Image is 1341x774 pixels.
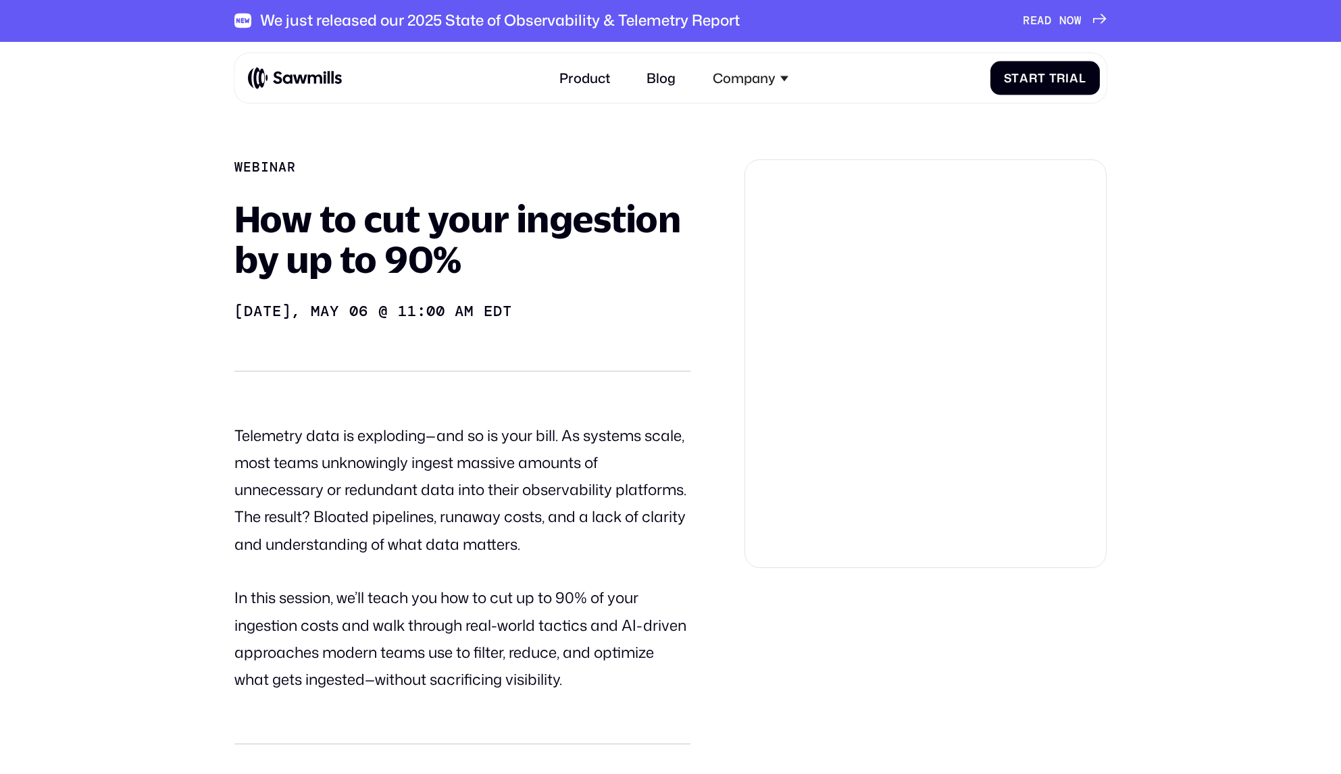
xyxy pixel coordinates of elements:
span: r [1029,71,1038,85]
div: May [311,303,339,321]
span: R [1023,14,1030,28]
div: 11:00 am [398,303,474,321]
span: t [1011,71,1019,85]
div: [DATE] [234,303,291,321]
span: S [1004,71,1012,85]
span: A [1037,14,1044,28]
span: l [1079,71,1086,85]
span: a [1069,71,1079,85]
span: t [1038,71,1046,85]
span: T [1049,71,1057,85]
span: E [1030,14,1038,28]
span: i [1065,71,1069,85]
div: EDT [484,303,512,321]
div: , [291,303,301,321]
span: a [1019,71,1029,85]
h1: How to cut your ingestion by up to 90% [234,199,690,279]
span: D [1044,14,1052,28]
span: N [1059,14,1067,28]
span: W [1074,14,1082,28]
div: @ [378,303,388,321]
span: O [1067,14,1074,28]
p: In this session, we’ll teach you how to cut up to 90% of your ingestion costs and walk through re... [234,584,690,693]
div: Company [713,70,776,86]
div: Webinar [234,159,295,176]
a: StartTrial [990,61,1100,95]
a: Blog [636,60,686,97]
div: We just released our 2025 State of Observability & Telemetry Report [260,11,740,30]
div: 06 [349,303,368,321]
a: READNOW [1023,14,1107,28]
a: Product [549,60,620,97]
div: Company [703,60,799,97]
p: Telemetry data is exploding—and so is your bill. As systems scale, most teams unknowingly ingest ... [234,422,690,558]
span: r [1057,71,1065,85]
